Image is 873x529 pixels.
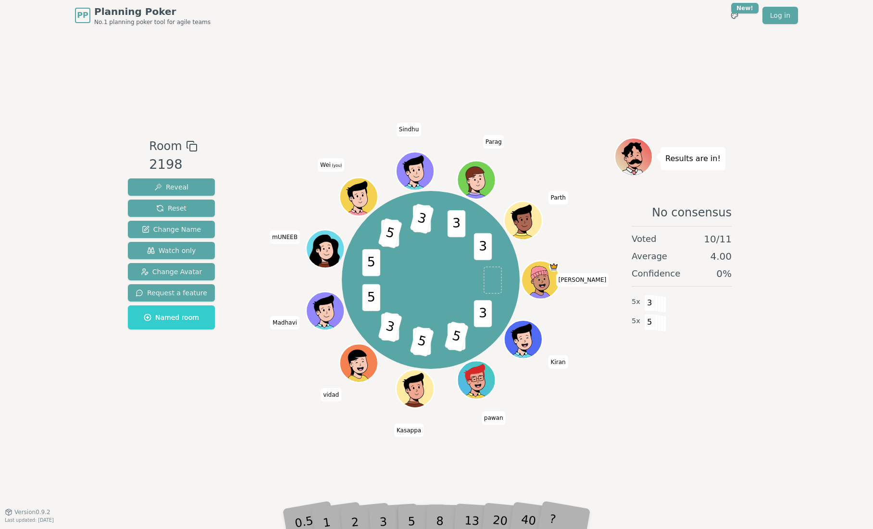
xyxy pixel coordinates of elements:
[632,267,680,280] span: Confidence
[136,288,207,298] span: Request a feature
[726,7,743,24] button: New!
[410,203,434,234] span: 3
[397,123,421,136] span: Click to change your name
[128,284,215,302] button: Request a feature
[331,164,342,168] span: (you)
[362,249,380,276] span: 5
[644,295,655,311] span: 3
[144,313,199,322] span: Named room
[378,218,402,249] span: 5
[644,314,655,330] span: 5
[378,312,402,342] span: 3
[128,305,215,329] button: Named room
[482,411,506,425] span: Click to change your name
[128,200,215,217] button: Reset
[142,225,201,234] span: Change Name
[762,7,798,24] a: Log in
[128,263,215,280] button: Change Avatar
[632,297,640,307] span: 5 x
[704,232,732,246] span: 10 / 11
[75,5,211,26] a: PPPlanning PokerNo.1 planning poker tool for agile teams
[156,203,187,213] span: Reset
[128,242,215,259] button: Watch only
[474,300,491,327] span: 3
[549,262,559,272] span: Patrick is the host
[149,138,182,155] span: Room
[710,250,732,263] span: 4.00
[94,5,211,18] span: Planning Poker
[128,178,215,196] button: Reveal
[665,152,721,165] p: Results are in!
[410,326,434,357] span: 5
[652,205,732,220] span: No consensus
[94,18,211,26] span: No.1 planning poker tool for agile teams
[5,508,50,516] button: Version0.9.2
[270,316,299,329] span: Click to change your name
[14,508,50,516] span: Version 0.9.2
[5,517,54,523] span: Last updated: [DATE]
[731,3,759,13] div: New!
[549,355,568,369] span: Click to change your name
[394,424,424,437] span: Click to change your name
[632,250,667,263] span: Average
[444,321,469,352] span: 5
[447,210,465,237] span: 3
[340,179,376,215] button: Click to change your avatar
[149,155,197,175] div: 2198
[147,246,196,255] span: Watch only
[77,10,88,21] span: PP
[141,267,202,277] span: Change Avatar
[549,191,568,204] span: Click to change your name
[128,221,215,238] button: Change Name
[632,316,640,327] span: 5 x
[154,182,188,192] span: Reveal
[321,388,341,402] span: Click to change your name
[716,267,732,280] span: 0 %
[318,158,344,172] span: Click to change your name
[474,233,491,260] span: 3
[556,273,609,287] span: Click to change your name
[632,232,657,246] span: Voted
[362,284,380,311] span: 5
[270,230,300,244] span: Click to change your name
[483,135,504,149] span: Click to change your name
